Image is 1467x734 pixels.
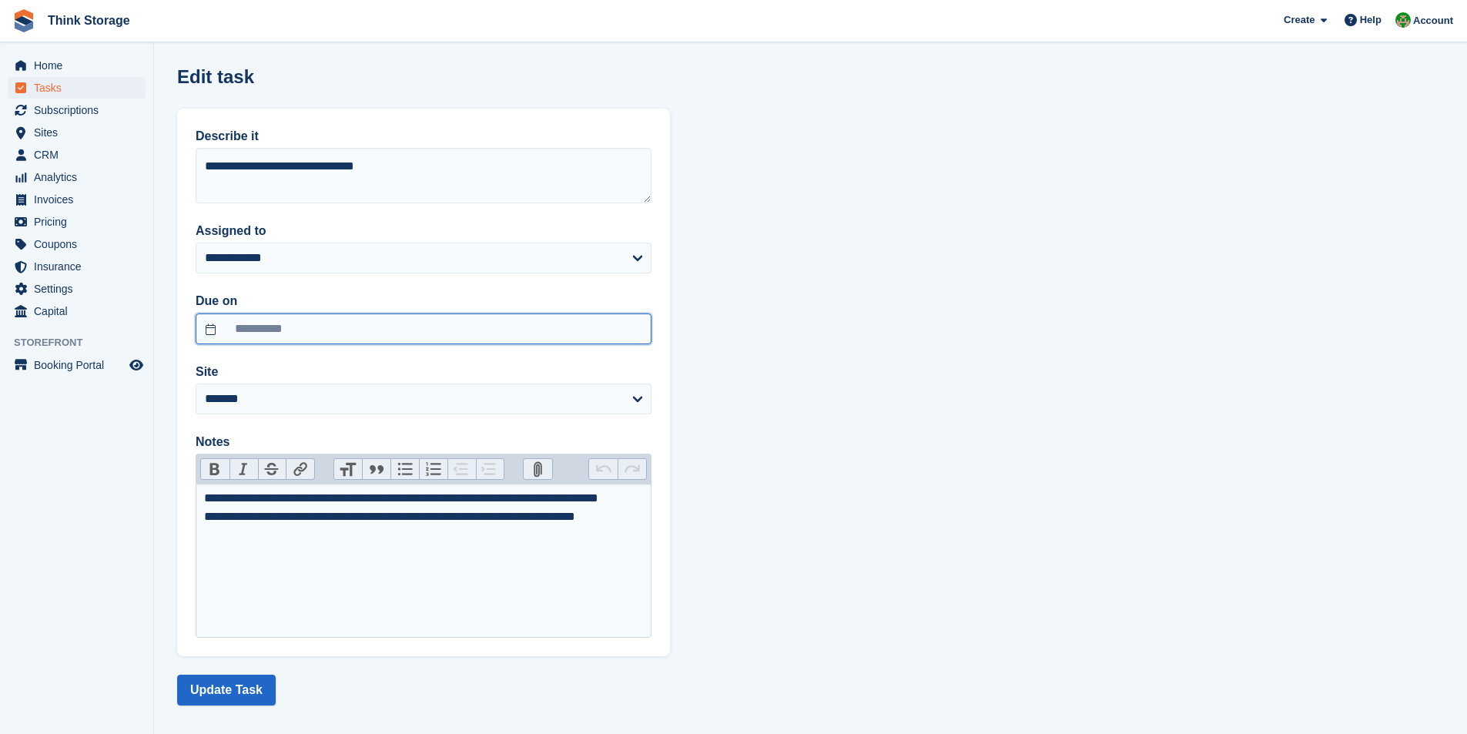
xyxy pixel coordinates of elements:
[8,166,146,188] a: menu
[34,354,126,376] span: Booking Portal
[1284,12,1315,28] span: Create
[12,9,35,32] img: stora-icon-8386f47178a22dfd0bd8f6a31ec36ba5ce8667c1dd55bd0f319d3a0aa187defe.svg
[34,189,126,210] span: Invoices
[1413,13,1453,28] span: Account
[177,66,254,87] h1: Edit task
[334,459,363,479] button: Heading
[34,77,126,99] span: Tasks
[1360,12,1382,28] span: Help
[34,211,126,233] span: Pricing
[447,459,476,479] button: Decrease Level
[34,144,126,166] span: CRM
[8,256,146,277] a: menu
[42,8,136,33] a: Think Storage
[196,433,651,451] label: Notes
[34,278,126,300] span: Settings
[8,122,146,143] a: menu
[1395,12,1411,28] img: Sarah Mackie
[34,99,126,121] span: Subscriptions
[524,459,552,479] button: Attach Files
[286,459,314,479] button: Link
[34,55,126,76] span: Home
[196,292,651,310] label: Due on
[8,354,146,376] a: menu
[14,335,153,350] span: Storefront
[177,675,276,706] button: Update Task
[476,459,504,479] button: Increase Level
[8,55,146,76] a: menu
[8,211,146,233] a: menu
[589,459,618,479] button: Undo
[8,99,146,121] a: menu
[34,122,126,143] span: Sites
[8,144,146,166] a: menu
[8,233,146,255] a: menu
[8,278,146,300] a: menu
[258,459,286,479] button: Strikethrough
[34,166,126,188] span: Analytics
[34,300,126,322] span: Capital
[201,459,229,479] button: Bold
[8,189,146,210] a: menu
[8,300,146,322] a: menu
[127,356,146,374] a: Preview store
[196,127,651,146] label: Describe it
[229,459,258,479] button: Italic
[34,233,126,255] span: Coupons
[34,256,126,277] span: Insurance
[196,363,651,381] label: Site
[390,459,419,479] button: Bullets
[362,459,390,479] button: Quote
[196,222,651,240] label: Assigned to
[618,459,646,479] button: Redo
[8,77,146,99] a: menu
[419,459,447,479] button: Numbers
